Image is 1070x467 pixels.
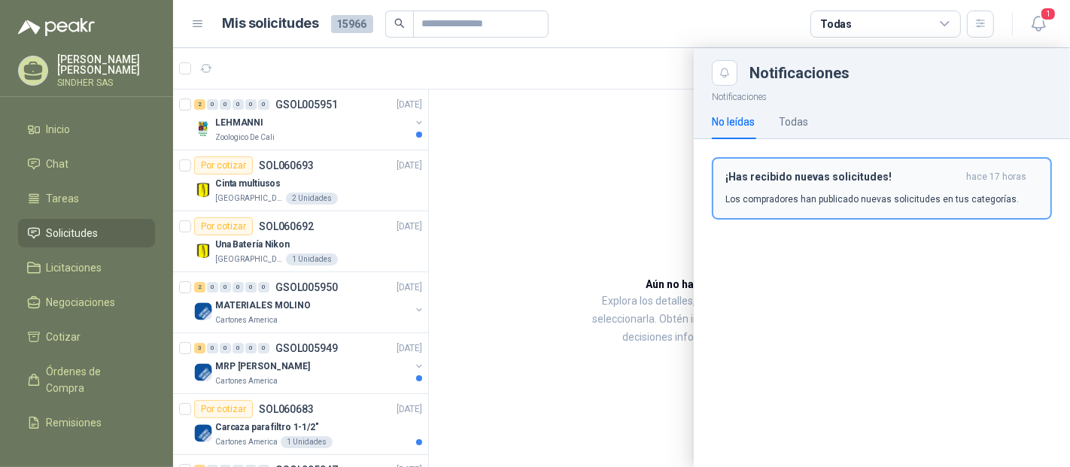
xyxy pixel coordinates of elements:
h3: ¡Has recibido nuevas solicitudes! [725,171,960,183]
p: [PERSON_NAME] [PERSON_NAME] [57,54,155,75]
p: Notificaciones [694,86,1070,105]
a: Solicitudes [18,219,155,247]
span: Órdenes de Compra [47,363,141,396]
span: hace 17 horas [966,171,1026,183]
p: Los compradores han publicado nuevas solicitudes en tus categorías. [725,193,1019,206]
a: Órdenes de Compra [18,357,155,402]
a: Negociaciones [18,288,155,317]
button: 1 [1025,11,1052,38]
div: No leídas [712,114,755,130]
img: Logo peakr [18,18,95,36]
button: ¡Has recibido nuevas solicitudes!hace 17 horas Los compradores han publicado nuevas solicitudes e... [712,157,1052,220]
div: Todas [820,16,852,32]
h1: Mis solicitudes [223,13,319,35]
span: Negociaciones [47,294,116,311]
a: Chat [18,150,155,178]
span: 1 [1040,7,1056,21]
span: Chat [47,156,69,172]
span: Solicitudes [47,225,99,241]
p: SINDHER SAS [57,78,155,87]
div: Notificaciones [749,65,1052,80]
button: Close [712,60,737,86]
div: Todas [779,114,808,130]
span: Cotizar [47,329,81,345]
span: 15966 [331,15,373,33]
a: Inicio [18,115,155,144]
span: Tareas [47,190,80,207]
span: Licitaciones [47,259,102,276]
a: Licitaciones [18,253,155,282]
a: Tareas [18,184,155,213]
a: Remisiones [18,408,155,437]
span: Inicio [47,121,71,138]
span: Remisiones [47,414,102,431]
span: search [394,18,405,29]
a: Cotizar [18,323,155,351]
